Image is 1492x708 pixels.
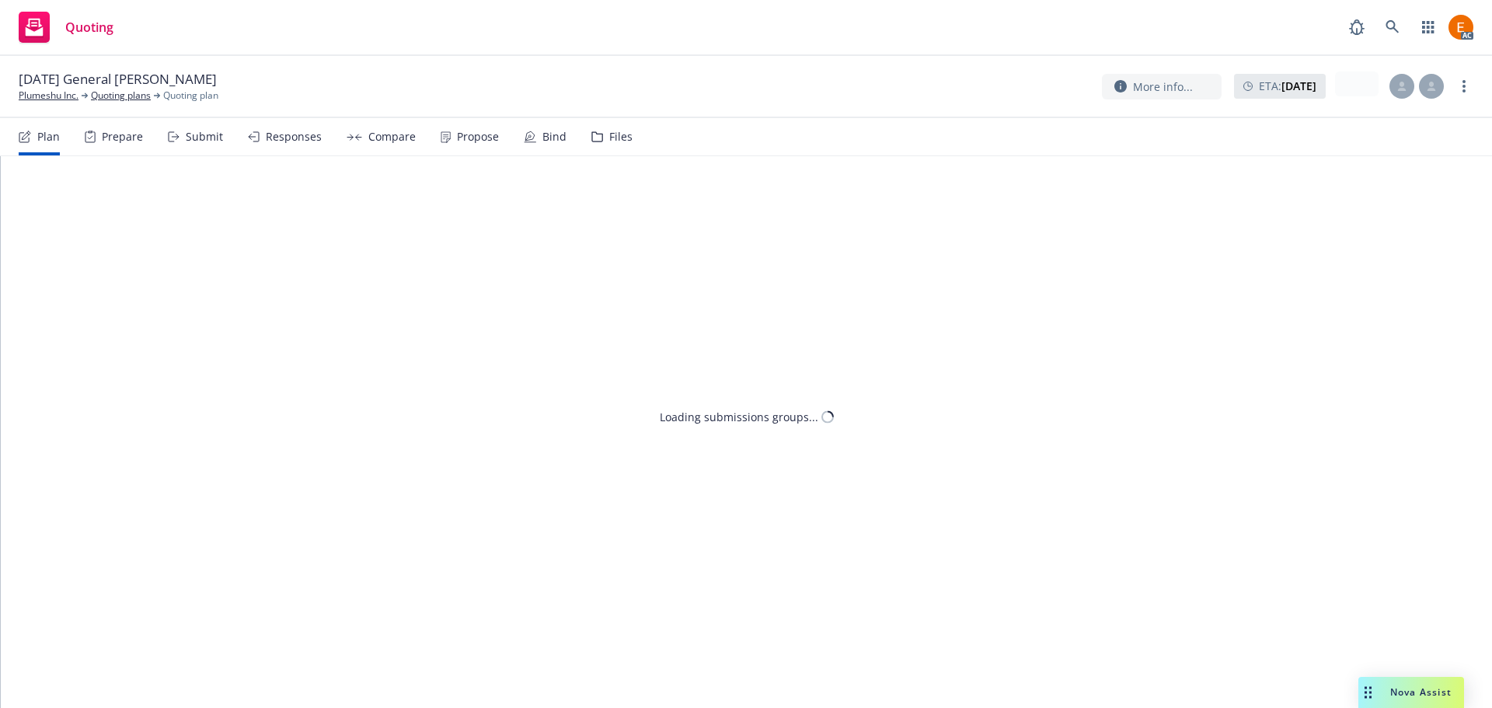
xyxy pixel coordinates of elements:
div: Drag to move [1358,677,1378,708]
a: Report a Bug [1341,12,1372,43]
button: More info... [1102,74,1222,99]
span: Quoting plan [163,89,218,103]
span: [DATE] General [PERSON_NAME] [19,70,217,89]
div: Files [609,131,633,143]
span: ETA : [1259,78,1316,94]
a: Search [1377,12,1408,43]
a: Quoting plans [91,89,151,103]
div: Plan [37,131,60,143]
div: Propose [457,131,499,143]
span: More info... [1133,78,1193,95]
div: Bind [542,131,566,143]
button: Nova Assist [1358,677,1464,708]
a: Quoting [12,5,120,49]
strong: [DATE] [1281,78,1316,93]
a: Switch app [1413,12,1444,43]
div: Submit [186,131,223,143]
span: Nova Assist [1390,685,1452,699]
span: Quoting [65,21,113,33]
div: Responses [266,131,322,143]
img: photo [1448,15,1473,40]
a: more [1455,77,1473,96]
div: Compare [368,131,416,143]
div: Loading submissions groups... [660,409,818,425]
div: Prepare [102,131,143,143]
a: Plumeshu Inc. [19,89,78,103]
